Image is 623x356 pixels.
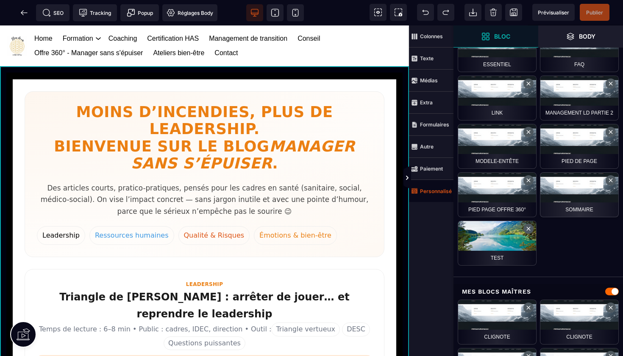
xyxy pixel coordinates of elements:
[267,4,284,21] span: Voir tablette
[453,25,538,48] span: Ouvrir les blocs
[63,6,93,20] a: Formation
[7,11,27,31] img: https://sasu-fleur-de-vie.metaforma.io/home
[127,8,153,17] span: Popup
[164,311,245,325] span: Questions puissantes
[120,4,159,21] span: Créer une alerte modale
[420,99,433,106] strong: Extra
[36,4,70,21] span: Métadata SEO
[167,8,213,17] span: Réglages Body
[37,201,85,219] a: Leadership
[409,114,453,136] span: Formulaires
[42,8,64,17] span: SEO
[342,297,370,311] span: DESC
[505,4,522,21] span: Enregistrer
[34,6,53,20] a: Home
[540,27,619,72] div: faq
[108,6,137,20] a: Coaching
[437,4,454,21] span: Rétablir
[409,92,453,114] span: Extra
[417,4,434,21] span: Défaire
[540,172,619,217] div: Sommaire
[485,4,502,21] span: Nettoyage
[420,55,434,62] strong: Texte
[538,25,623,48] span: Ouvrir les calques
[287,4,304,21] span: Voir mobile
[298,6,320,20] a: Conseil
[89,201,174,219] a: Ressources humaines
[453,165,462,191] span: Afficher les vues
[37,78,372,147] h1: Moins d’incendies, plus de leadership. Bienvenue sur le blog .
[453,284,623,300] div: Mes blocs maîtres
[420,33,443,39] strong: Colonnes
[458,221,537,266] div: Test
[409,136,453,158] span: Autre
[420,188,452,194] strong: Personnalisé
[538,9,569,16] span: Prévisualiser
[494,33,510,39] strong: Bloc
[390,4,407,21] span: Capture d'écran
[464,4,481,21] span: Importer
[420,143,434,150] strong: Autre
[370,4,387,21] span: Voir les composants
[209,6,287,20] a: Management de transition
[580,4,609,21] span: Enregistrer le contenu
[458,27,537,72] div: Essentiel
[246,4,263,21] span: Voir bureau
[37,201,372,219] nav: Catégories
[271,297,340,311] span: Triangle vertueux
[458,300,537,345] div: clignote
[420,77,438,84] strong: Médias
[579,33,595,39] strong: Body
[73,4,117,21] span: Code de suivi
[532,4,575,21] span: Aperçu
[79,8,111,17] span: Tracking
[36,263,373,297] h2: Triangle de [PERSON_NAME] : arrêter de jouer… et reprendre le leadership
[409,158,453,180] span: Paiement
[409,180,453,202] span: Personnalisé
[420,165,443,172] strong: Paiement
[153,20,204,35] a: Ateliers bien-être
[458,172,537,217] div: PIED PAGE OFFRE 360°
[540,76,619,121] div: MANAGEMENT LD PARTIE 2
[540,300,619,345] div: clignote
[409,70,453,92] span: Médias
[214,20,238,35] a: Contact
[254,201,337,219] a: Émotions & bien-être
[178,201,250,219] a: Qualité & Risques
[36,255,373,263] div: Leadership
[147,6,199,20] a: Certification HAS
[34,20,143,35] a: Offre 360° - Manager sans s'épuiser
[131,112,355,146] i: Manager sans s’épuiser
[586,9,603,16] span: Publier
[16,4,33,21] span: Retour
[540,124,619,169] div: PIED DE PAGE
[458,124,537,169] div: modele-entête
[409,25,453,48] span: Colonnes
[36,297,373,325] p: Temps de lecture : 6–8 min • Public : cadres, IDEC, direction • Outil :
[458,76,537,121] div: link
[162,4,217,21] span: Favicon
[37,157,372,192] p: Des articles courts, pratico-pratiques, pensés pour les cadres en santé (sanitaire, social, médic...
[420,121,449,128] strong: Formulaires
[409,48,453,70] span: Texte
